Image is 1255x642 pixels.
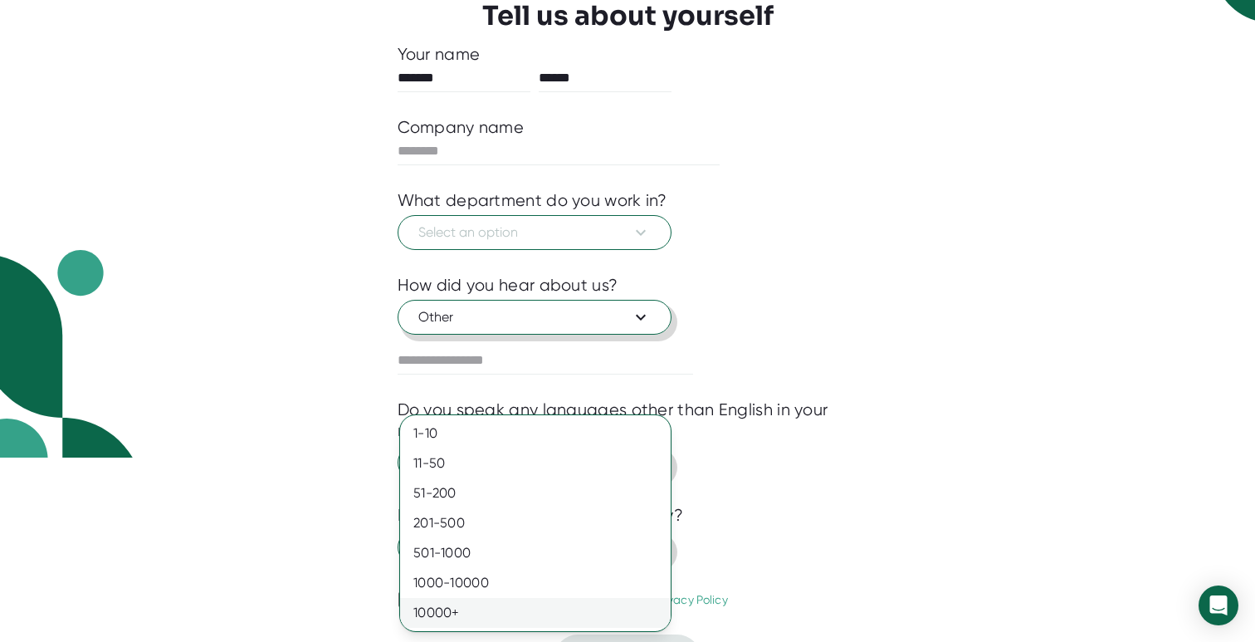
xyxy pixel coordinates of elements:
div: 51-200 [400,478,671,508]
div: 501-1000 [400,538,671,568]
div: 1000-10000 [400,568,671,598]
div: 201-500 [400,508,671,538]
div: Open Intercom Messenger [1199,586,1238,625]
div: 10000+ [400,598,671,628]
div: 1-10 [400,419,671,448]
div: 11-50 [400,448,671,478]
